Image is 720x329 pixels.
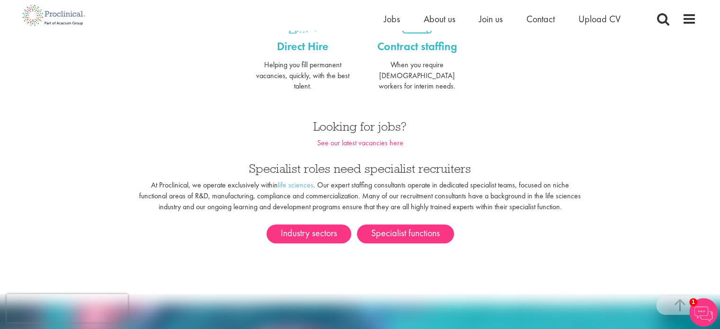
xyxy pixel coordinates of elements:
h3: Looking for jobs? [253,120,467,133]
a: Jobs [384,13,400,25]
a: Contract staffing [367,38,467,54]
p: At Proclinical, we operate exclusively within . Our expert staffing consultants operate in dedica... [138,180,582,213]
p: When you require [DEMOGRAPHIC_DATA] workers for interim needs. [367,60,467,92]
a: Contact [526,13,555,25]
p: Helping you fill permanent vacancies, quickly, with the best talent. [253,60,353,92]
a: See our latest vacancies here [317,138,403,148]
a: Specialist functions [357,224,454,243]
a: Join us [479,13,503,25]
a: life sciences [278,180,313,190]
a: Upload CV [578,13,621,25]
span: 1 [689,298,697,306]
a: Direct Hire [253,38,353,54]
a: About us [424,13,455,25]
a: Industry sectors [267,224,351,243]
img: Chatbot [689,298,718,327]
iframe: reCAPTCHA [7,294,128,322]
h3: Specialist roles need specialist recruiters [138,162,582,175]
